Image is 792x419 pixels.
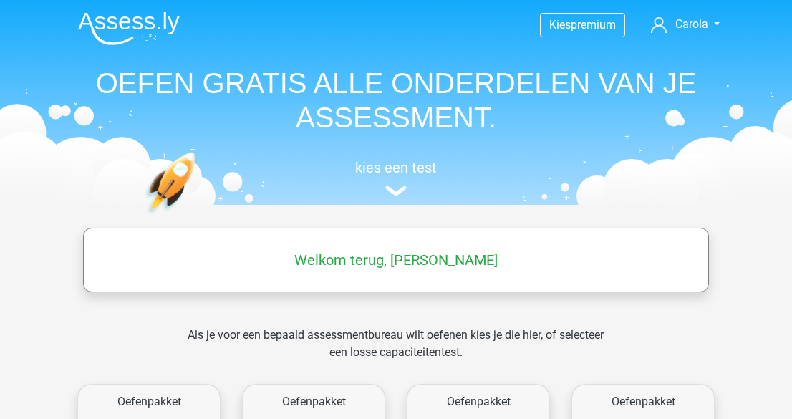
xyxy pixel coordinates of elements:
span: Carola [675,17,708,31]
a: Kiespremium [541,15,624,34]
img: assessment [385,186,407,196]
span: premium [571,18,616,32]
img: oefenen [145,152,251,281]
h1: OEFEN GRATIS ALLE ONDERDELEN VAN JE ASSESSMENT. [67,66,725,135]
div: Als je voor een bepaald assessmentbureau wilt oefenen kies je die hier, of selecteer een losse ca... [176,327,615,378]
a: kies een test [67,159,725,197]
img: Assessly [78,11,180,45]
h5: kies een test [67,159,725,176]
span: Kies [549,18,571,32]
h5: Welkom terug, [PERSON_NAME] [90,251,702,269]
a: Carola [645,16,725,33]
